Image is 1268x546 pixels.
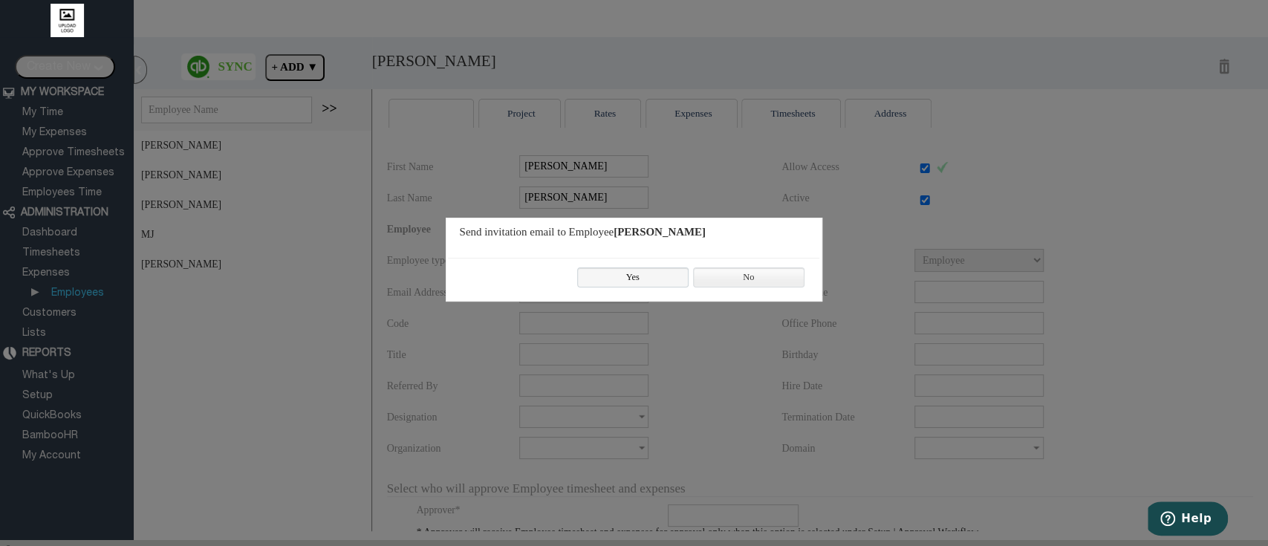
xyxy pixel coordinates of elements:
img: upload logo [51,4,84,37]
div: Send invitation email to Employee [448,220,819,252]
iframe: Opens a widget where you can find more information [1148,501,1228,539]
span: No [694,268,804,287]
button: No [693,267,804,287]
b: [PERSON_NAME] [614,226,706,238]
button: Yes [577,267,689,287]
span: Yes [578,268,688,287]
